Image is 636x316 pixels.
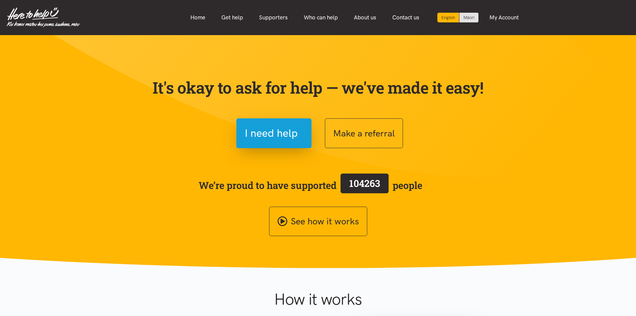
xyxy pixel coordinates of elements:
a: Get help [213,10,251,25]
a: Contact us [384,10,427,25]
a: 104263 [337,172,393,198]
a: About us [346,10,384,25]
span: We’re proud to have supported people [199,172,422,198]
span: 104263 [349,177,380,190]
div: Current language [437,13,459,22]
a: Who can help [296,10,346,25]
a: Switch to Te Reo Māori [459,13,478,22]
p: It's okay to ask for help — we've made it easy! [151,78,485,97]
span: I need help [245,125,298,142]
a: See how it works [269,207,367,236]
button: I need help [236,118,311,148]
h1: How it works [209,290,427,309]
a: Home [182,10,213,25]
div: Language toggle [437,13,479,22]
button: Make a referral [325,118,403,148]
a: My Account [481,10,527,25]
img: Home [7,7,80,27]
a: Supporters [251,10,296,25]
